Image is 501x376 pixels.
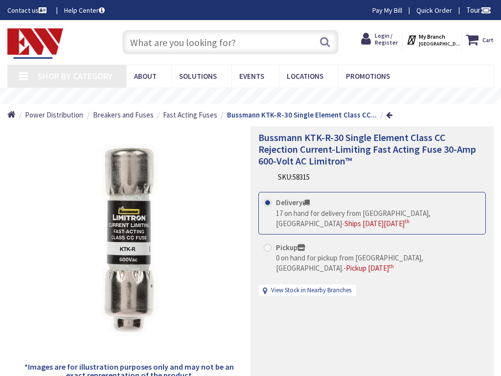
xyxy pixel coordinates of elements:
[25,110,83,120] a: Power Distribution
[375,32,398,46] span: Login / Register
[278,172,310,182] div: SKU:
[466,5,491,15] span: Tour
[15,126,243,355] img: Bussmann KTK-R-30 Single Element Class CC Rejection Current-Limiting Fast Acting Fuse 30-Amp 600-...
[346,263,394,273] span: Pickup [DATE]
[361,31,398,47] a: Login / Register
[64,5,105,15] a: Help Center
[287,71,323,81] span: Locations
[7,28,63,59] img: Electrical Wholesalers, Inc.
[466,31,494,48] a: Cart
[134,71,157,81] span: About
[416,5,452,15] a: Quick Order
[389,263,394,270] sup: th
[276,243,305,252] strong: Pickup
[25,110,83,119] span: Power Distribution
[346,71,390,81] span: Promotions
[227,110,377,119] strong: Bussmann KTK-R-30 Single Element Class CC...
[405,218,410,225] sup: th
[344,219,410,228] span: Ships [DATE][DATE]
[276,253,480,274] div: -
[276,209,431,228] span: 17 on hand for delivery from [GEOGRAPHIC_DATA], [GEOGRAPHIC_DATA]
[38,70,113,82] span: Shop By Category
[163,110,217,119] span: Fast Acting Fuses
[293,172,310,182] span: 58315
[271,286,351,295] a: View Stock in Nearby Branches
[372,5,402,15] a: Pay My Bill
[406,31,457,48] div: My Branch [GEOGRAPHIC_DATA], [GEOGRAPHIC_DATA]
[93,110,154,119] span: Breakers and Fuses
[419,41,460,47] span: [GEOGRAPHIC_DATA], [GEOGRAPHIC_DATA]
[276,198,310,207] strong: Delivery
[276,208,480,229] div: -
[179,71,217,81] span: Solutions
[482,31,494,48] strong: Cart
[163,110,217,120] a: Fast Acting Fuses
[239,71,264,81] span: Events
[419,33,445,40] strong: My Branch
[258,131,476,167] span: Bussmann KTK-R-30 Single Element Class CC Rejection Current-Limiting Fast Acting Fuse 30-Amp 600-...
[93,110,154,120] a: Breakers and Fuses
[122,30,338,54] input: What are you looking for?
[276,253,423,273] span: 0 on hand for pickup from [GEOGRAPHIC_DATA], [GEOGRAPHIC_DATA].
